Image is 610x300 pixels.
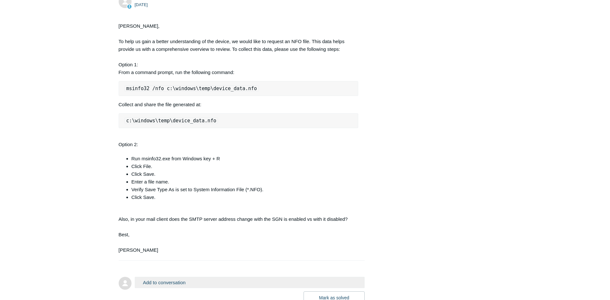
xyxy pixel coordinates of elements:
[132,163,359,170] li: Click File.
[132,155,359,163] li: Run msinfo32.exe from Windows key + R
[119,14,359,254] div: [PERSON_NAME], To help us gain a better understanding of the device, we would like to request an ...
[124,85,259,92] code: msinfo32 /nfo c:\windows\temp\device_data.nfo
[124,117,218,124] code: c:\windows\temp\device_data.nfo
[132,193,359,201] li: Click Save.
[135,2,148,7] time: 09/12/2025, 14:09
[132,178,359,186] li: Enter a file name.
[132,170,359,178] li: Click Save.
[135,277,365,288] button: Add to conversation
[132,186,359,193] li: Verify Save Type As is set to System Information File (*.NFO).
